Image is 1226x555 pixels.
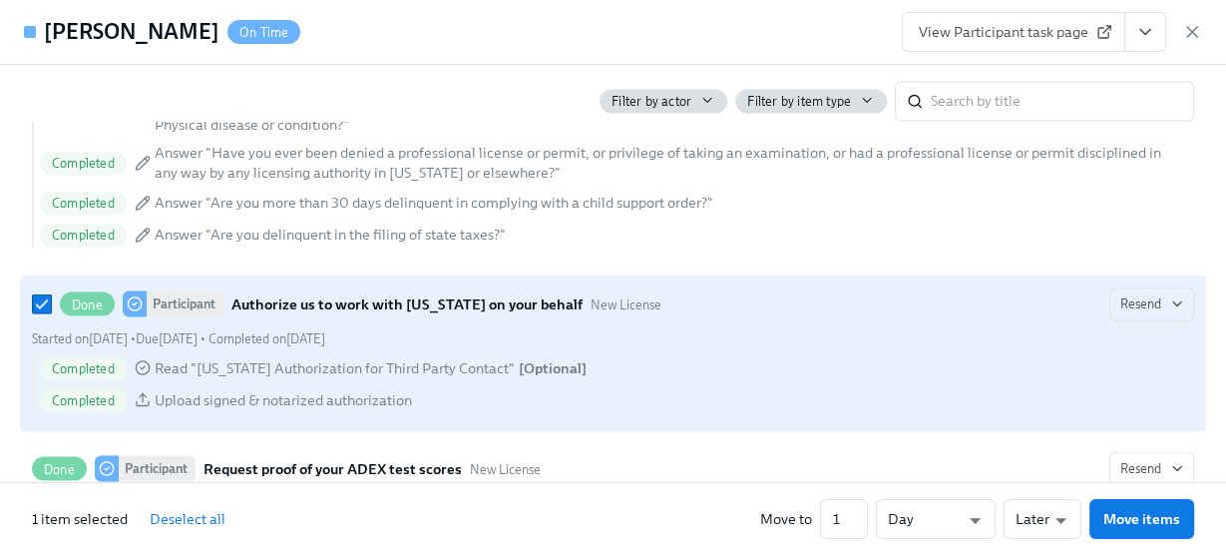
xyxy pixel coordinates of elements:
[231,291,583,315] strong: Authorize us to work with [US_STATE] on your behalf
[470,459,541,478] span: This task uses the "New License" audience
[902,12,1125,52] a: View Participant task page
[136,330,198,345] span: Tuesday, August 12th 2025, 10:00 am
[1103,509,1180,529] span: Move items
[119,455,196,481] div: Participant
[1120,458,1183,478] span: Resend
[32,330,128,345] span: Tuesday, July 29th 2025, 1:04 pm
[1124,12,1166,52] button: View task page
[40,228,127,243] span: Completed
[760,509,812,529] div: Move to
[40,360,127,375] span: Completed
[155,193,713,213] span: Answer "Are you more than 30 days delinquent in complying with a child support order?"
[40,156,127,171] span: Completed
[919,22,1108,42] span: View Participant task page
[155,225,506,245] span: Answer "Are you delinquent in the filing of state taxes?"
[40,196,127,211] span: Completed
[44,17,219,47] h4: [PERSON_NAME]
[1089,499,1194,539] button: Move items
[155,357,515,377] span: Read "[US_STATE] Authorization for Third Party Contact"
[208,330,325,345] span: Saturday, September 13th 2025, 10:16 am
[876,499,996,539] div: Day
[60,296,115,311] span: Done
[147,290,223,316] div: Participant
[155,143,1186,183] span: Answer "Have you ever been denied a professional license or permit, or privilege of taking an exa...
[155,389,412,409] span: Upload signed & notarized authorization
[735,89,887,113] button: Filter by item type
[747,92,851,111] span: Filter by item type
[600,89,727,113] button: Filter by actor
[1004,499,1081,539] div: Later
[931,81,1194,121] input: Search by title
[227,25,300,40] span: On Time
[32,328,325,347] div: • •
[150,509,225,529] span: Deselect all
[612,92,691,111] span: Filter by actor
[204,456,462,480] strong: Request proof of your ADEX test scores
[1109,451,1194,485] button: DoneParticipantRequest proof of your ADEX test scoresNew LicenseStarted on[DATE] •Due[DATE] • Com...
[1120,293,1183,313] span: Resend
[1109,286,1194,320] button: DoneParticipantAuthorize us to work with [US_STATE] on your behalfNew LicenseStarted on[DATE] •Du...
[40,392,127,407] span: Completed
[591,294,661,313] span: This task uses the "New License" audience
[32,461,87,476] span: Done
[519,357,587,377] div: [ Optional ]
[136,499,239,539] button: Deselect all
[32,509,128,529] p: 1 item selected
